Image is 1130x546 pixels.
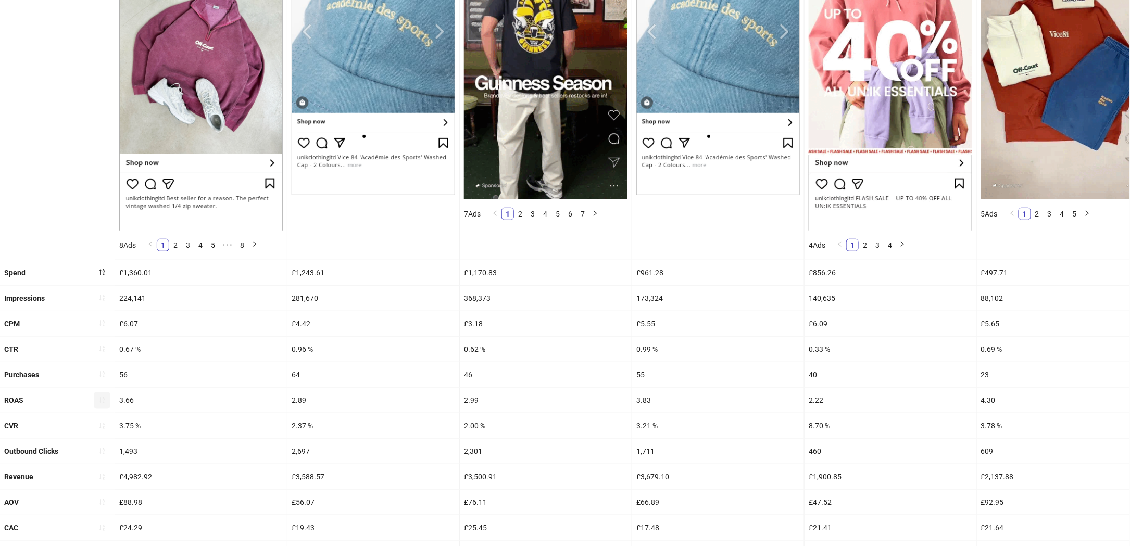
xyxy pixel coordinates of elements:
a: 4 [195,239,206,251]
li: Next Page [248,239,261,251]
div: £6.07 [115,311,287,336]
b: Purchases [4,371,39,379]
b: Revenue [4,473,33,481]
div: £21.41 [805,515,976,540]
span: sort-ascending [98,524,106,531]
a: 2 [1032,208,1043,220]
div: £66.89 [632,490,804,515]
b: CVR [4,422,18,430]
li: 1 [846,239,859,251]
span: right [899,241,906,247]
button: left [1006,208,1019,220]
span: left [1009,210,1015,217]
div: 3.66 [115,388,287,413]
div: £4,982.92 [115,464,287,489]
div: £5.55 [632,311,804,336]
a: 3 [527,208,538,220]
a: 1 [157,239,169,251]
li: 2 [859,239,871,251]
b: ROAS [4,396,23,404]
div: 140,635 [805,286,976,311]
li: Next Page [1081,208,1094,220]
span: 8 Ads [119,241,136,249]
div: £88.98 [115,490,287,515]
a: 5 [552,208,563,220]
div: £1,360.01 [115,260,287,285]
div: £856.26 [805,260,976,285]
li: 8 [236,239,248,251]
b: CPM [4,320,20,328]
button: left [144,239,157,251]
b: Outbound Clicks [4,447,58,455]
li: Next Page [589,208,601,220]
div: 460 [805,439,976,464]
div: £4.42 [287,311,459,336]
a: 4 [1057,208,1068,220]
div: 0.96 % [287,337,459,362]
span: sort-ascending [98,345,106,352]
li: 1 [157,239,169,251]
div: 0.67 % [115,337,287,362]
div: £3,679.10 [632,464,804,489]
a: 2 [170,239,181,251]
div: 2.00 % [460,413,632,438]
div: £25.45 [460,515,632,540]
button: right [589,208,601,220]
div: £3,500.91 [460,464,632,489]
div: 2.99 [460,388,632,413]
button: left [834,239,846,251]
a: 3 [182,239,194,251]
a: 6 [564,208,576,220]
li: 3 [182,239,194,251]
span: sort-ascending [98,473,106,480]
li: 4 [1056,208,1069,220]
span: sort-descending [98,269,106,276]
button: right [1081,208,1094,220]
div: 0.62 % [460,337,632,362]
li: Previous Page [834,239,846,251]
a: 2 [859,239,871,251]
div: 1,711 [632,439,804,464]
div: £961.28 [632,260,804,285]
button: left [489,208,501,220]
li: 2 [1031,208,1044,220]
div: 2.89 [287,388,459,413]
div: 224,141 [115,286,287,311]
div: 2,301 [460,439,632,464]
span: ••• [219,239,236,251]
span: right [252,241,258,247]
div: 281,670 [287,286,459,311]
span: sort-ascending [98,371,106,378]
a: 4 [884,239,896,251]
a: 3 [1044,208,1056,220]
button: right [896,239,909,251]
span: 5 Ads [981,210,998,218]
li: 4 [194,239,207,251]
div: 1,493 [115,439,287,464]
div: £1,900.85 [805,464,976,489]
span: sort-ascending [98,294,106,301]
a: 3 [872,239,883,251]
div: 3.75 % [115,413,287,438]
button: right [248,239,261,251]
div: 2.22 [805,388,976,413]
li: Next 5 Pages [219,239,236,251]
div: 2.37 % [287,413,459,438]
span: 4 Ads [809,241,825,249]
div: £3,588.57 [287,464,459,489]
li: Next Page [896,239,909,251]
li: 1 [501,208,514,220]
div: 3.83 [632,388,804,413]
li: 5 [207,239,219,251]
div: £19.43 [287,515,459,540]
li: 3 [526,208,539,220]
span: 7 Ads [464,210,481,218]
a: 5 [1069,208,1081,220]
div: £47.52 [805,490,976,515]
span: sort-ascending [98,397,106,404]
a: 1 [502,208,513,220]
b: CAC [4,524,18,532]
